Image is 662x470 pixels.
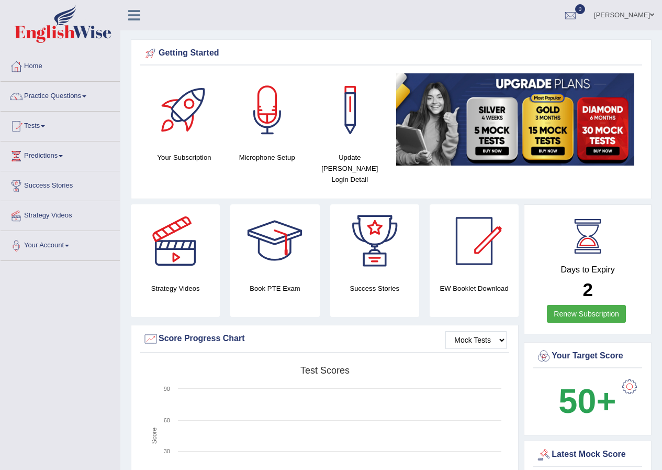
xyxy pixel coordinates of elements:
[330,283,419,294] h4: Success Stories
[143,46,639,61] div: Getting Started
[430,283,519,294] h4: EW Booklet Download
[558,382,616,420] b: 50+
[1,231,120,257] a: Your Account
[536,447,639,463] div: Latest Mock Score
[396,73,634,166] img: small5.jpg
[313,152,386,185] h4: Update [PERSON_NAME] Login Detail
[164,417,170,423] text: 60
[1,141,120,168] a: Predictions
[536,348,639,364] div: Your Target Score
[1,52,120,78] a: Home
[143,331,507,347] div: Score Progress Chart
[164,386,170,392] text: 90
[230,283,319,294] h4: Book PTE Exam
[575,4,586,14] span: 0
[1,171,120,198] a: Success Stories
[1,82,120,108] a: Practice Questions
[131,283,220,294] h4: Strategy Videos
[231,152,303,163] h4: Microphone Setup
[151,428,158,444] tspan: Score
[148,152,220,163] h4: Your Subscription
[582,279,592,300] b: 2
[536,265,639,275] h4: Days to Expiry
[1,201,120,227] a: Strategy Videos
[547,305,626,323] a: Renew Subscription
[1,112,120,138] a: Tests
[300,365,350,376] tspan: Test scores
[164,448,170,454] text: 30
